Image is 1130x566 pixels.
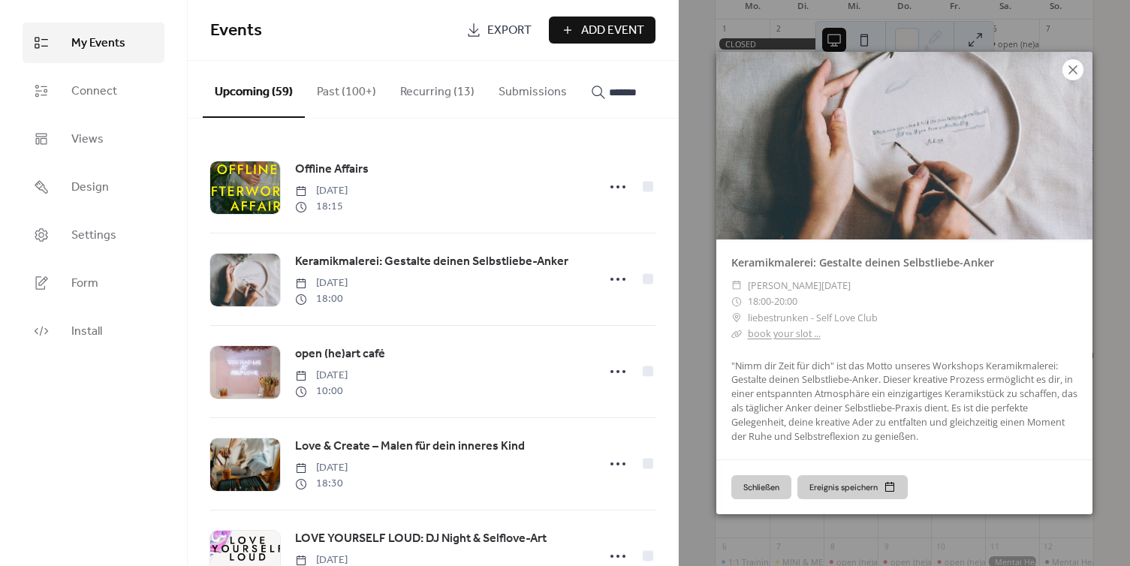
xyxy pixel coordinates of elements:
[388,61,487,116] button: Recurring (13)
[305,61,388,116] button: Past (100+)
[295,529,547,549] a: LOVE YOURSELF LOUD: DJ Night & Selflove-Art
[295,368,348,384] span: [DATE]
[295,275,348,291] span: [DATE]
[295,345,385,364] a: open (he)art café
[581,22,644,40] span: Add Event
[203,61,305,118] button: Upcoming (59)
[771,295,774,308] span: -
[23,23,164,63] a: My Events
[23,263,164,303] a: Form
[295,253,568,271] span: Keramikmalerei: Gestalte deinen Selbstliebe-Anker
[295,199,348,215] span: 18:15
[295,345,385,363] span: open (he)art café
[71,179,109,197] span: Design
[731,475,791,499] button: Schließen
[71,35,125,53] span: My Events
[748,295,771,308] span: 18:00
[774,295,797,308] span: 20:00
[455,17,543,44] a: Export
[731,255,994,269] a: Keramikmalerei: Gestalte deinen Selbstliebe-Anker
[731,278,742,294] div: ​
[295,183,348,199] span: [DATE]
[295,161,369,179] span: Offline Affairs
[71,275,98,293] span: Form
[295,160,369,179] a: Offline Affairs
[23,215,164,255] a: Settings
[210,14,262,47] span: Events
[748,278,851,294] span: [PERSON_NAME][DATE]
[23,311,164,351] a: Install
[295,384,348,399] span: 10:00
[731,294,742,309] div: ​
[748,327,821,340] a: book your slot ...
[71,131,104,149] span: Views
[71,227,116,245] span: Settings
[748,310,878,326] span: liebestrunken - Self Love Club
[797,475,908,499] button: Ereignis speichern
[295,476,348,492] span: 18:30
[23,119,164,159] a: Views
[716,360,1092,444] div: "Nimm dir Zeit für dich" ist das Motto unseres Workshops Keramikmalerei: Gestalte deinen Selbstli...
[295,437,525,456] a: Love & Create – Malen für dein inneres Kind
[731,310,742,326] div: ​
[295,460,348,476] span: [DATE]
[295,438,525,456] span: Love & Create – Malen für dein inneres Kind
[71,323,102,341] span: Install
[23,71,164,111] a: Connect
[71,83,117,101] span: Connect
[295,291,348,307] span: 18:00
[295,252,568,272] a: Keramikmalerei: Gestalte deinen Selbstliebe-Anker
[731,326,742,342] div: ​
[549,17,655,44] button: Add Event
[487,61,579,116] button: Submissions
[295,530,547,548] span: LOVE YOURSELF LOUD: DJ Night & Selflove-Art
[23,167,164,207] a: Design
[487,22,532,40] span: Export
